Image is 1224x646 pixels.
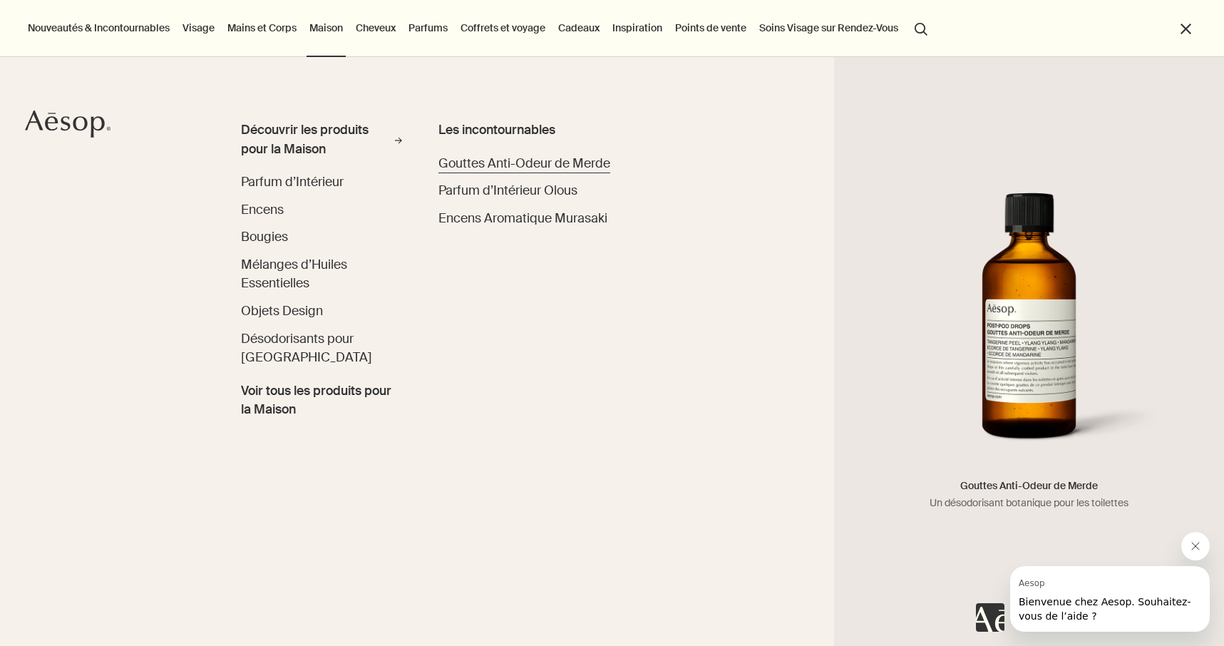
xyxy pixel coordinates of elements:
svg: Aesop [25,110,110,138]
a: Visage [180,19,217,37]
iframe: Fermer le message de Aesop [1181,532,1210,560]
a: Parfum d’Intérieur Olous [438,182,577,201]
a: Gouttes Anti-Odeur de Merde [438,155,610,174]
a: Post-Poo Drops in an amber glass bottle. Gouttes Anti-Odeur de MerdeUn désodorisant botanique pou... [848,178,1210,525]
a: Mains et Corps [225,19,299,37]
h5: Gouttes Anti-Odeur de Merde [848,478,1210,511]
a: Inspiration [610,19,665,37]
a: Cheveux [353,19,398,37]
span: Gouttes Anti-Odeur de Merde [438,155,610,172]
span: Objets Design [241,303,323,319]
div: Découvrir les produits pour la Maison [241,121,391,159]
div: Aesop dit « Bienvenue chez Aesop. Souhaitez-vous de l’aide ? ». Ouvrez la fenêtre de messagerie p... [976,532,1210,632]
a: Coffrets et voyage [458,19,548,37]
p: Un désodorisant botanique pour les toilettes [848,495,1210,511]
a: Parfums [406,19,451,37]
div: Les incontournables [438,121,634,140]
a: Aesop [25,110,110,142]
iframe: Message de Aesop [1010,566,1210,632]
span: Voir tous les produits pour la Maison [241,382,402,420]
button: Nouveautés & Incontournables [25,19,173,37]
a: Voir tous les produits pour la Maison [241,376,402,420]
span: Parfum d’Intérieur [241,174,344,190]
a: Cadeaux [555,19,602,37]
a: Désodorisants pour [GEOGRAPHIC_DATA] [241,330,402,368]
span: Mélanges d’Huiles Essentielles [241,257,347,292]
iframe: pas de contenu [976,603,1004,632]
a: Encens [241,201,284,220]
img: Post-Poo Drops in an amber glass bottle. [896,193,1162,463]
a: Bougies [241,228,288,247]
a: Objets Design [241,302,323,322]
a: Encens Aromatique Murasaki [438,210,607,229]
a: Mélanges d’Huiles Essentielles [241,256,402,294]
button: Points de vente [672,19,749,37]
a: Soins Visage sur Rendez-Vous [756,19,901,37]
span: Encens Aromatique Murasaki [438,210,607,227]
span: Désodorisants pour Salle de Bain [241,331,372,366]
button: Lancer une recherche [908,14,934,41]
span: Encens [241,202,284,218]
a: Maison [307,19,346,37]
span: Bougies [241,229,288,245]
a: Parfum d’Intérieur [241,173,344,193]
span: Parfum d’Intérieur Olous [438,183,577,199]
a: Découvrir les produits pour la Maison [241,121,402,165]
button: Fermer le menu [1178,21,1194,37]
